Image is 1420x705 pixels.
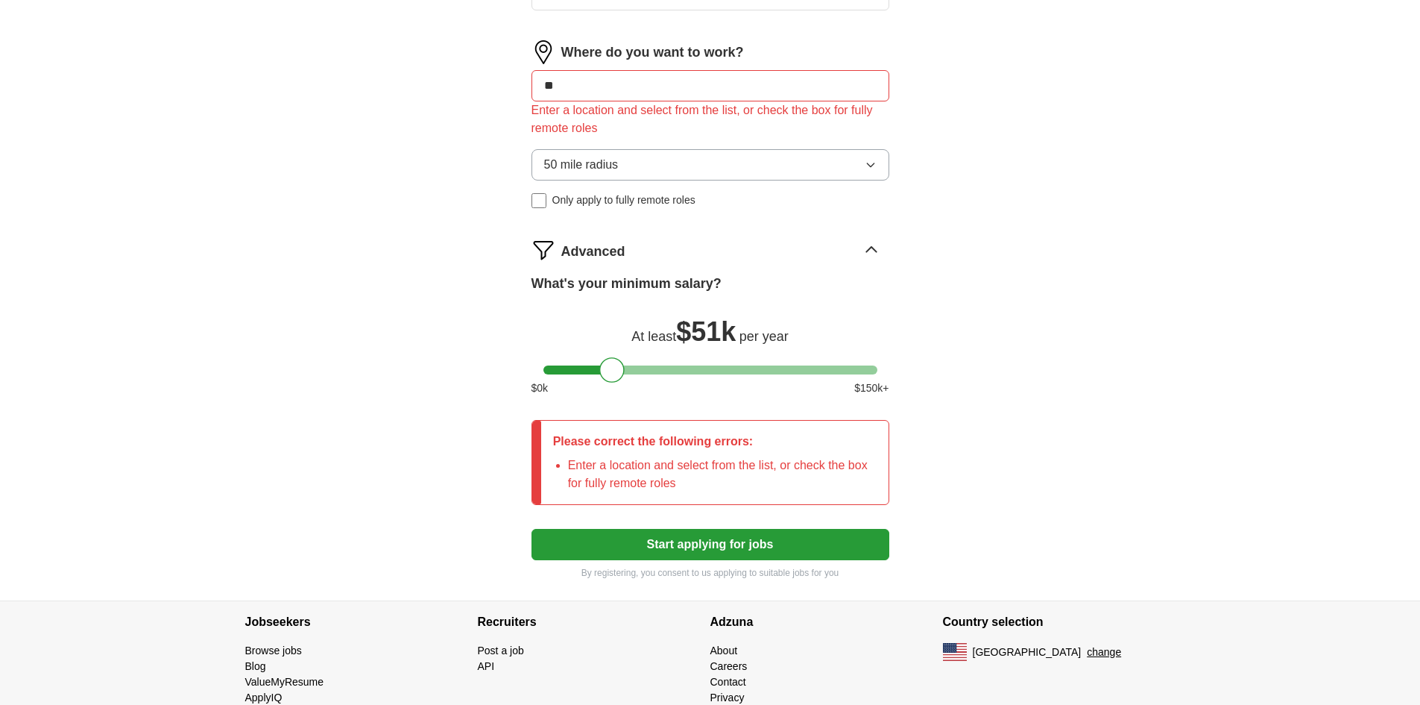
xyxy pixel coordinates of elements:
[710,676,746,688] a: Contact
[531,193,546,208] input: Only apply to fully remote roles
[1087,645,1121,660] button: change
[245,676,324,688] a: ValueMyResume
[854,380,889,396] span: $ 150 k+
[245,660,266,672] a: Blog
[710,692,745,704] a: Privacy
[245,645,302,657] a: Browse jobs
[631,329,676,344] span: At least
[531,274,722,294] label: What's your minimum salary?
[531,101,889,137] div: Enter a location and select from the list, or check the box for fully remote roles
[739,329,789,344] span: per year
[531,566,889,580] p: By registering, you consent to us applying to suitable jobs for you
[973,645,1082,660] span: [GEOGRAPHIC_DATA]
[710,660,748,672] a: Careers
[531,149,889,181] button: 50 mile radius
[676,316,736,347] span: $ 51k
[531,380,549,396] span: $ 0 k
[943,601,1176,643] h4: Country selection
[568,457,877,492] li: Enter a location and select from the list, or check the box for fully remote roles
[544,156,619,174] span: 50 mile radius
[531,238,555,262] img: filter
[531,529,889,560] button: Start applying for jobs
[552,192,695,208] span: Only apply to fully remote roles
[943,643,967,661] img: US flag
[245,692,283,704] a: ApplyIQ
[553,433,877,451] p: Please correct the following errors:
[478,660,495,672] a: API
[478,645,524,657] a: Post a job
[561,43,744,63] label: Where do you want to work?
[710,645,738,657] a: About
[531,40,555,64] img: location.png
[561,242,625,262] span: Advanced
